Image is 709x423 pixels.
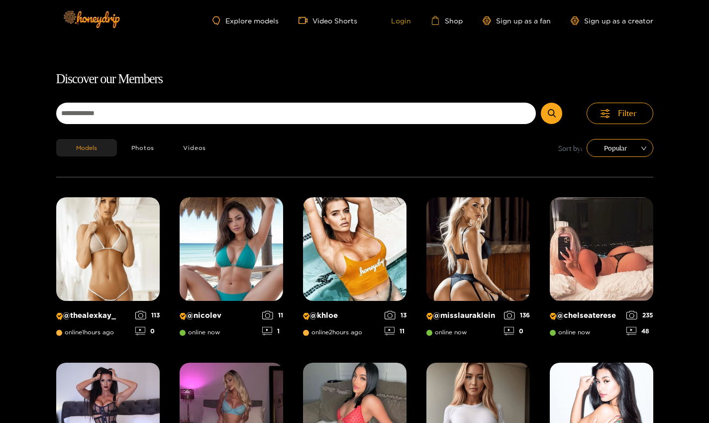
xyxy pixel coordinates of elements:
a: Sign up as a fan [483,16,551,25]
img: Creator Profile Image: khloe [303,197,406,301]
img: Creator Profile Image: nicolev [180,197,283,301]
div: 0 [504,327,530,335]
img: Creator Profile Image: misslauraklein [426,197,530,301]
a: Shop [431,16,463,25]
div: 136 [504,311,530,319]
h1: Discover our Members [56,69,653,90]
span: Sort by: [558,142,583,154]
div: 11 [262,311,283,319]
a: Login [377,16,411,25]
span: online now [550,329,590,336]
p: @ chelseaterese [550,311,621,320]
a: Creator Profile Image: nicolev@nicolevonline now111 [180,197,283,343]
span: Filter [618,108,637,119]
button: Videos [169,139,220,156]
a: Video Shorts [299,16,357,25]
a: Sign up as a creator [571,16,653,25]
p: @ thealexkay_ [56,311,130,320]
span: online 2 hours ago [303,329,362,336]
span: video-camera [299,16,312,25]
button: Filter [587,103,653,124]
img: Creator Profile Image: thealexkay_ [56,197,160,301]
a: Creator Profile Image: misslauraklein@misslaurakleinonline now1360 [426,197,530,343]
span: online 1 hours ago [56,329,114,336]
div: sort [587,139,653,157]
span: Popular [594,141,646,155]
button: Models [56,139,117,156]
div: 1 [262,327,283,335]
a: Creator Profile Image: khloe@khloeonline2hours ago1311 [303,197,406,343]
a: Explore models [212,16,278,25]
p: @ misslauraklein [426,311,499,320]
a: Creator Profile Image: thealexkay_@thealexkay_online1hours ago1130 [56,197,160,343]
div: 113 [135,311,160,319]
div: 235 [626,311,653,319]
div: 13 [385,311,406,319]
span: online now [180,329,220,336]
div: 0 [135,327,160,335]
p: @ nicolev [180,311,257,320]
div: 48 [626,327,653,335]
p: @ khloe [303,311,380,320]
button: Photos [117,139,169,156]
a: Creator Profile Image: chelseaterese@chelseatereseonline now23548 [550,197,653,343]
div: 11 [385,327,406,335]
img: Creator Profile Image: chelseaterese [550,197,653,301]
span: online now [426,329,467,336]
button: Submit Search [541,103,562,124]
